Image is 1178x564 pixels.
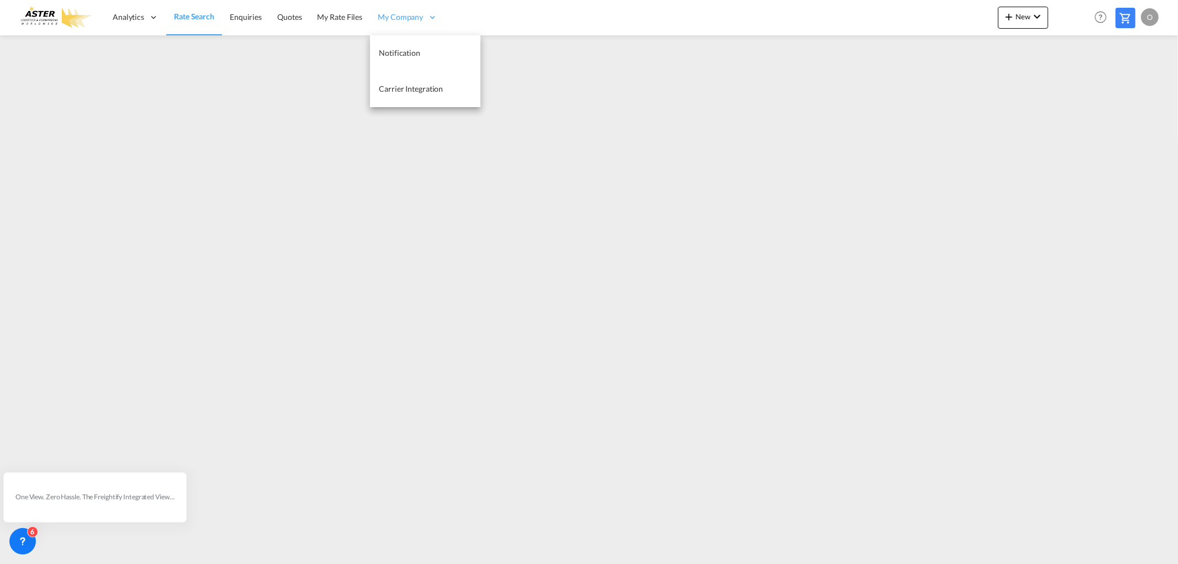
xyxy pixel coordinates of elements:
span: Carrier Integration [379,84,443,93]
span: Help [1091,8,1110,27]
span: Rate Search [174,12,214,21]
span: Quotes [277,12,302,22]
a: Carrier Integration [370,71,480,107]
span: My Rate Files [318,12,363,22]
md-icon: icon-plus 400-fg [1002,10,1016,23]
button: icon-plus 400-fgNewicon-chevron-down [998,7,1048,29]
span: My Company [378,12,423,23]
a: Notification [370,35,480,71]
md-icon: icon-chevron-down [1031,10,1044,23]
div: Help [1091,8,1116,28]
span: Analytics [113,12,144,23]
div: O [1141,8,1159,26]
img: e3303e4028ba11efbf5f992c85cc34d8.png [17,5,91,30]
span: Notification [379,48,420,57]
span: Enquiries [230,12,262,22]
span: New [1002,12,1044,21]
